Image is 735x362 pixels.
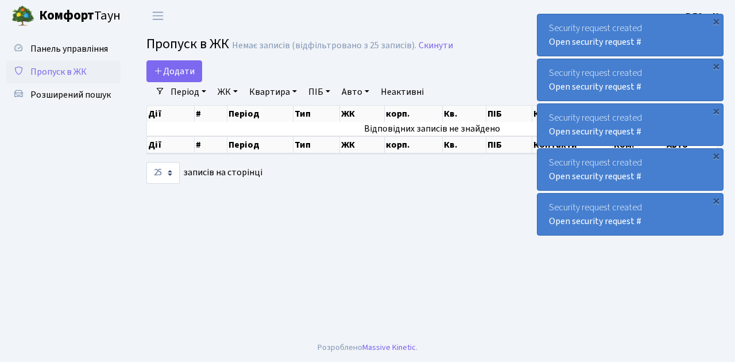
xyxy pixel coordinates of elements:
th: Дії [147,136,195,153]
a: Період [166,82,211,102]
a: Неактивні [376,82,428,102]
a: Квартира [245,82,301,102]
div: × [710,150,722,161]
a: Open security request # [549,170,641,183]
a: Open security request # [549,125,641,138]
img: logo.png [11,5,34,28]
th: Кв. [443,106,487,122]
th: Дії [147,106,195,122]
a: Open security request # [549,215,641,228]
select: записів на сторінці [146,162,180,184]
label: записів на сторінці [146,162,262,184]
div: Розроблено . [318,341,417,354]
th: # [195,106,227,122]
b: Комфорт [39,6,94,25]
th: Кв. [443,136,487,153]
th: Період [227,106,293,122]
th: Контакти [532,136,613,153]
span: Пропуск в ЖК [30,66,87,78]
a: Open security request # [549,36,641,48]
div: Security request created [537,194,723,235]
a: Додати [146,60,202,82]
div: × [710,195,722,206]
a: Скинути [419,40,453,51]
div: × [710,60,722,72]
span: Таун [39,6,121,26]
th: ЖК [340,106,385,122]
th: корп. [385,106,443,122]
div: × [710,16,722,27]
span: Додати [154,65,195,78]
div: Security request created [537,14,723,56]
th: Контакти [532,106,613,122]
div: Security request created [537,149,723,190]
th: корп. [385,136,443,153]
th: Період [227,136,293,153]
div: Security request created [537,59,723,101]
div: × [710,105,722,117]
a: Пропуск в ЖК [6,60,121,83]
a: Open security request # [549,80,641,93]
a: Панель управління [6,37,121,60]
span: Панель управління [30,43,108,55]
a: ВЛ2 -. К. [686,9,721,23]
th: ПІБ [486,106,532,122]
b: ВЛ2 -. К. [686,10,721,22]
div: Немає записів (відфільтровано з 25 записів). [232,40,416,51]
th: ЖК [340,136,385,153]
a: ПІБ [304,82,335,102]
div: Security request created [537,104,723,145]
td: Відповідних записів не знайдено [147,122,718,136]
th: ПІБ [486,136,532,153]
th: Тип [293,106,341,122]
span: Розширений пошук [30,88,111,101]
th: # [195,136,227,153]
span: Пропуск в ЖК [146,34,229,54]
button: Переключити навігацію [144,6,172,25]
th: Тип [293,136,341,153]
a: ЖК [213,82,242,102]
a: Авто [337,82,374,102]
a: Розширений пошук [6,83,121,106]
a: Massive Kinetic [362,341,416,353]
